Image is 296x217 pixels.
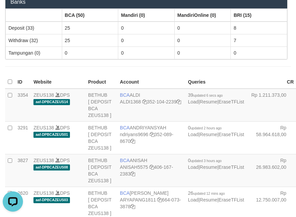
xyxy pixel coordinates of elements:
[33,197,70,203] span: aaf-DPBCAZEUS03
[200,132,217,137] a: Resume
[157,197,162,203] a: Copy ARYAPANG1811 to clipboard
[15,75,31,89] th: ID
[188,164,198,170] a: Load
[188,158,222,163] span: 0
[219,164,244,170] a: EraseTFList
[117,75,185,89] th: Account
[188,132,198,137] a: Load
[120,190,130,196] span: BCA
[3,3,23,23] button: Open LiveChat chat widget
[120,158,130,163] span: BCA
[174,46,231,59] td: 0
[33,164,70,170] span: aaf-DPBCAZEUS08
[33,190,54,196] a: ZEUS138
[15,121,31,154] td: 3291
[219,132,244,137] a: EraseTFList
[120,99,141,104] a: ALDI1368
[120,197,156,203] a: ARYAPANG1811
[31,75,85,89] th: Website
[188,92,223,98] span: 39
[231,34,287,46] td: 7
[15,89,31,122] td: 3354
[231,46,287,59] td: 0
[6,34,62,46] td: Withdraw (32)
[193,94,223,97] span: updated 6 secs ago
[231,22,287,34] td: 8
[120,125,130,130] span: BCA
[118,46,175,59] td: 0
[188,190,244,203] span: | |
[174,22,231,34] td: 0
[130,171,135,177] a: Copy 4061672383 to clipboard
[117,121,185,154] td: ANDRIYANSYAH 352-089-8670
[149,164,154,170] a: Copy ANISAH5575 to clipboard
[33,92,54,98] a: ZEUS138
[188,99,198,104] a: Load
[6,22,62,34] td: Deposit (33)
[200,164,217,170] a: Resume
[176,99,181,104] a: Copy 3521042239 to clipboard
[118,34,175,46] td: 0
[191,126,222,130] span: updated 2 hours ago
[130,138,135,144] a: Copy 3520898670 to clipboard
[150,132,154,137] a: Copy ndriyans9696 to clipboard
[188,125,222,130] span: 0
[33,99,70,105] span: aaf-DPBCAZEUS14
[188,92,244,104] span: | |
[219,99,244,104] a: EraseTFList
[185,75,247,89] th: Queries
[188,190,225,196] span: 26
[62,34,118,46] td: 25
[174,34,231,46] td: 0
[142,99,147,104] a: Copy ALDI1368 to clipboard
[188,158,244,170] span: | |
[118,22,175,34] td: 0
[117,89,185,122] td: ALDI 352-104-2239
[15,154,31,187] td: 3827
[6,9,62,22] th: Group: activate to sort column ascending
[193,192,225,195] span: updated 12 mins ago
[231,9,287,22] th: Group: activate to sort column ascending
[130,204,135,209] a: Copy 6640733878 to clipboard
[33,132,70,137] span: aaf-DPBCAZEUS01
[31,154,85,187] td: DPS
[85,89,117,122] td: BETHUB [ DEPOSIT BCA ZEUS138 ]
[118,9,175,22] th: Group: activate to sort column ascending
[6,46,62,59] td: Tampungan (0)
[174,9,231,22] th: Group: activate to sort column ascending
[33,158,54,163] a: ZEUS138
[200,197,217,203] a: Resume
[62,22,118,34] td: 25
[188,125,244,137] span: | |
[85,154,117,187] td: BETHUB [ DEPOSIT BCA ZEUS138 ]
[188,197,198,203] a: Load
[117,154,185,187] td: ANISAH 406-167-2383
[120,164,148,170] a: ANISAH5575
[85,121,117,154] td: BETHUB [ DEPOSIT BCA ZEUS138 ]
[200,99,217,104] a: Resume
[31,121,85,154] td: DPS
[62,46,118,59] td: 0
[33,125,54,130] a: ZEUS138
[31,89,85,122] td: DPS
[62,9,118,22] th: Group: activate to sort column ascending
[120,132,148,137] a: ndriyans9696
[219,197,244,203] a: EraseTFList
[85,75,117,89] th: Product
[120,92,130,98] span: BCA
[191,159,222,163] span: updated 3 hours ago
